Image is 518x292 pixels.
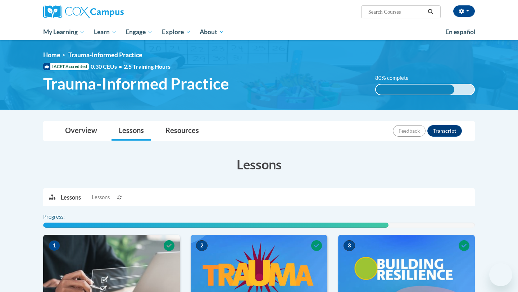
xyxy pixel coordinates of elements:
[195,24,229,40] a: About
[124,63,171,70] span: 2.5 Training Hours
[196,240,208,251] span: 2
[32,24,486,40] div: Main menu
[375,74,417,82] label: 80% complete
[121,24,157,40] a: Engage
[376,85,455,95] div: 80% complete
[43,213,85,221] label: Progress:
[61,193,81,201] p: Lessons
[58,122,104,141] a: Overview
[453,5,475,17] button: Account Settings
[43,74,229,93] span: Trauma-Informed Practice
[92,193,110,201] span: Lessons
[43,5,180,18] a: Cox Campus
[368,8,425,16] input: Search Courses
[43,155,475,173] h3: Lessons
[38,24,89,40] a: My Learning
[112,122,151,141] a: Lessons
[441,24,480,40] a: En español
[344,240,355,251] span: 3
[43,63,89,70] span: IACET Accredited
[49,240,60,251] span: 1
[425,8,436,16] button: Search
[68,51,142,59] span: Trauma-Informed Practice
[43,5,124,18] img: Cox Campus
[43,28,85,36] span: My Learning
[157,24,195,40] a: Explore
[200,28,224,36] span: About
[427,125,462,137] button: Transcript
[445,28,476,36] span: En español
[158,122,206,141] a: Resources
[94,28,117,36] span: Learn
[489,263,512,286] iframe: Button to launch messaging window
[119,63,122,70] span: •
[89,24,121,40] a: Learn
[91,63,124,70] span: 0.30 CEUs
[126,28,153,36] span: Engage
[162,28,191,36] span: Explore
[43,51,60,59] a: Home
[393,125,426,137] button: Feedback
